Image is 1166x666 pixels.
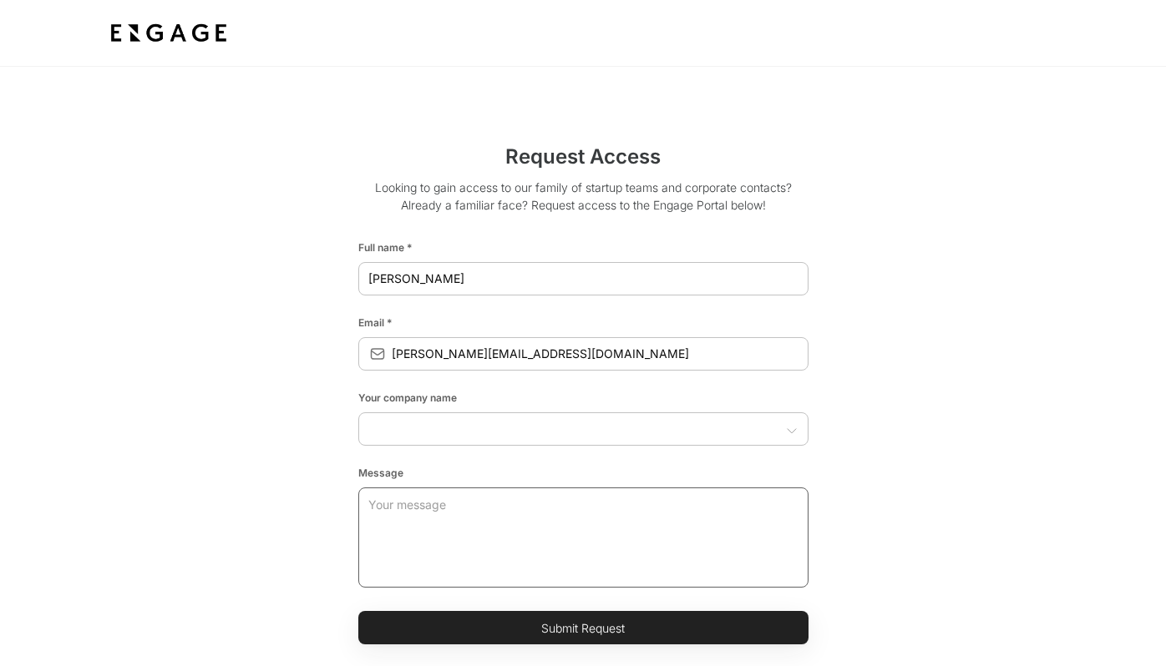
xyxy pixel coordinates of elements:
[358,234,809,255] div: Full name *
[783,422,800,439] button: Open
[358,179,809,227] p: Looking to gain access to our family of startup teams and corporate contacts? Already a familiar ...
[358,459,809,481] div: Message
[392,339,809,369] input: Your email
[107,18,231,48] img: bdf1fb74-1727-4ba0-a5bd-bc74ae9fc70b.jpeg
[358,142,809,179] h2: Request Access
[358,611,809,644] button: Submit Request
[358,384,809,406] div: Your company name
[358,309,809,330] div: Email *
[358,264,809,294] input: Your Name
